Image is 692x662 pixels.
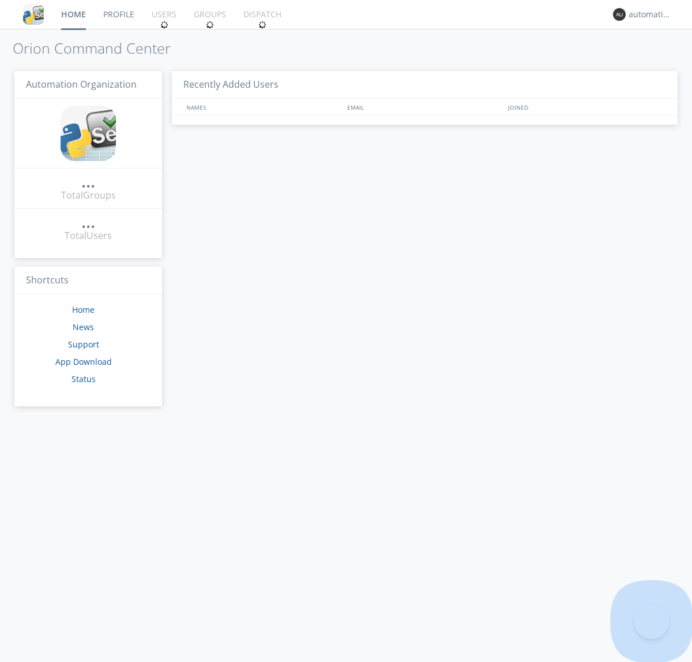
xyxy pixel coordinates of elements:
[258,21,266,29] img: spin.svg
[65,229,112,242] div: Total Users
[81,175,95,189] a: ...
[613,8,626,21] img: 373638.png
[26,78,137,91] span: Automation Organization
[160,21,168,29] img: spin.svg
[73,321,94,332] a: News
[68,339,99,350] a: Support
[23,4,44,25] img: cddb5a64eb264b2086981ab96f4c1ba7
[505,99,667,115] div: JOINED
[81,216,95,227] div: ...
[72,304,95,315] a: Home
[183,99,341,115] div: NAMES
[61,106,116,161] img: cddb5a64eb264b2086981ab96f4c1ba7
[81,216,95,229] a: ...
[629,9,672,20] div: automation+atlas0031
[14,267,162,295] h3: Shortcuts
[634,604,669,639] iframe: Toggle Customer Support
[55,356,112,367] a: App Download
[206,21,214,29] img: spin.svg
[72,373,96,384] a: Status
[344,99,505,115] div: EMAIL
[172,71,678,99] h3: Recently Added Users
[81,175,95,187] div: ...
[61,189,116,202] div: Total Groups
